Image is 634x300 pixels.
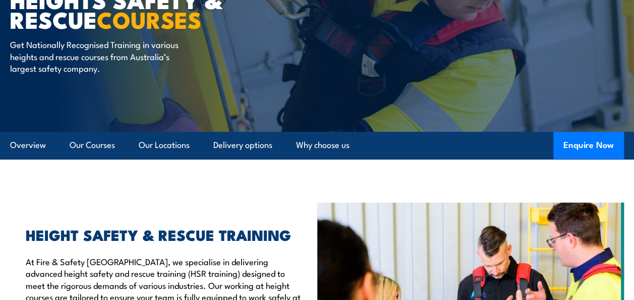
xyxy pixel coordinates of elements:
a: Our Locations [139,132,190,159]
a: Our Courses [70,132,115,159]
a: Delivery options [213,132,272,159]
button: Enquire Now [553,132,624,159]
a: Overview [10,132,46,159]
a: Why choose us [296,132,350,159]
h2: HEIGHT SAFETY & RESCUE TRAINING [26,228,302,241]
p: Get Nationally Recognised Training in various heights and rescue courses from Australia’s largest... [10,38,194,74]
strong: COURSES [97,2,201,36]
